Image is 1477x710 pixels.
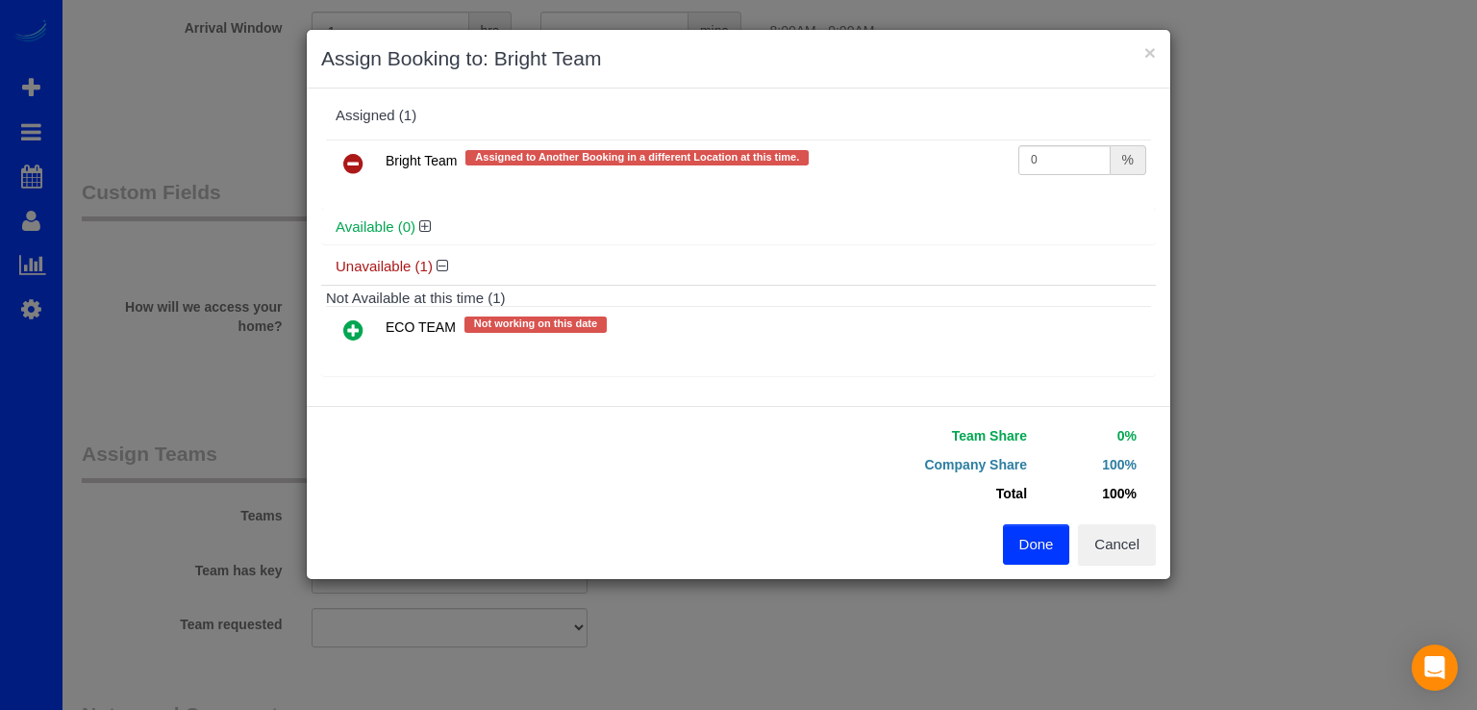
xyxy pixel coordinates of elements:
button: × [1144,42,1156,63]
h3: Assign Booking to: Bright Team [321,44,1156,73]
h4: Not Available at this time (1) [326,291,1151,307]
div: % [1111,145,1146,175]
h4: Unavailable (1) [336,259,1141,275]
td: 100% [1032,450,1141,479]
div: Open Intercom Messenger [1412,645,1458,691]
span: Bright Team [386,153,457,168]
td: Team Share [753,421,1032,450]
button: Cancel [1078,524,1156,565]
td: Total [753,479,1032,508]
span: ECO TEAM [386,320,456,336]
span: Assigned to Another Booking in a different Location at this time. [465,150,809,165]
td: 0% [1032,421,1141,450]
span: Not working on this date [464,317,607,332]
div: Assigned (1) [336,108,1141,124]
button: Done [1003,524,1070,565]
h4: Available (0) [336,219,1141,236]
td: Company Share [753,450,1032,479]
td: 100% [1032,479,1141,508]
